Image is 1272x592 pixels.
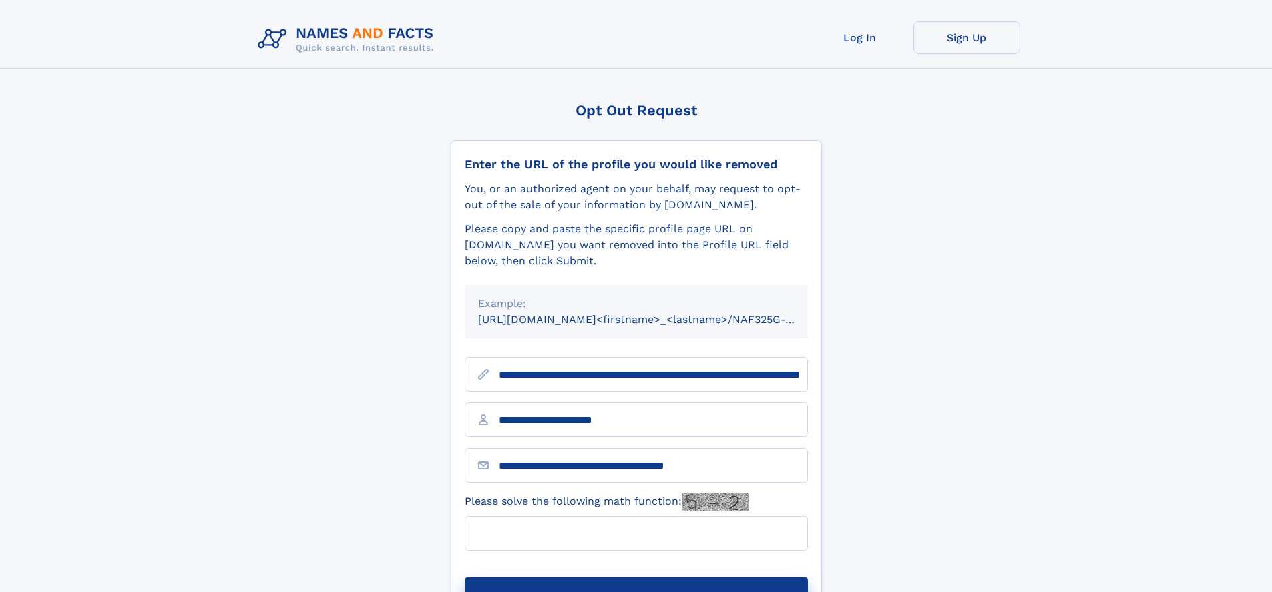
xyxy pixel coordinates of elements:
div: Opt Out Request [451,102,822,119]
div: Enter the URL of the profile you would like removed [465,157,808,172]
small: [URL][DOMAIN_NAME]<firstname>_<lastname>/NAF325G-xxxxxxxx [478,313,833,326]
label: Please solve the following math function: [465,493,749,511]
a: Sign Up [913,21,1020,54]
div: Example: [478,296,795,312]
div: You, or an authorized agent on your behalf, may request to opt-out of the sale of your informatio... [465,181,808,213]
div: Please copy and paste the specific profile page URL on [DOMAIN_NAME] you want removed into the Pr... [465,221,808,269]
a: Log In [807,21,913,54]
img: Logo Names and Facts [252,21,445,57]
